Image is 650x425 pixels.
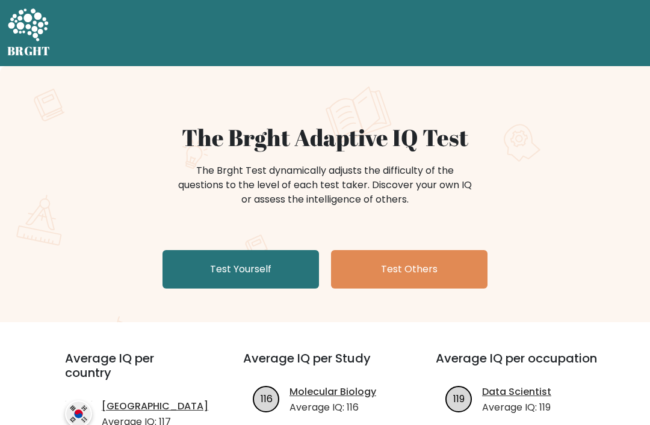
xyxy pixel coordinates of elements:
[436,351,599,380] h3: Average IQ per occupation
[331,250,487,289] a: Test Others
[482,400,551,415] p: Average IQ: 119
[7,44,51,58] h5: BRGHT
[289,385,376,399] a: Molecular Biology
[102,399,208,414] a: [GEOGRAPHIC_DATA]
[31,124,619,151] h1: The Brght Adaptive IQ Test
[175,164,475,207] div: The Brght Test dynamically adjusts the difficulty of the questions to the level of each test take...
[7,5,51,61] a: BRGHT
[260,392,272,406] text: 116
[243,351,407,380] h3: Average IQ per Study
[482,385,551,399] a: Data Scientist
[453,392,465,406] text: 119
[65,351,200,394] h3: Average IQ per country
[162,250,319,289] a: Test Yourself
[289,400,376,415] p: Average IQ: 116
